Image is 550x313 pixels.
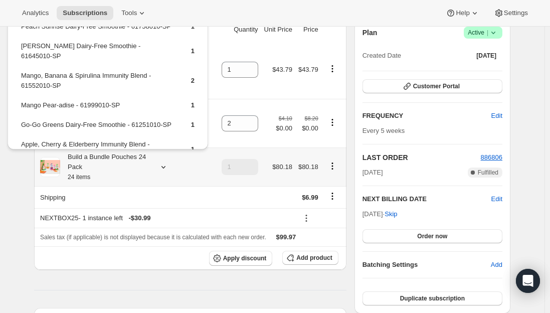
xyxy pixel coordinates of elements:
[21,139,174,168] td: Apple, Cherry & Elderberry Immunity Blend - 61550010-SP
[282,251,338,265] button: Add product
[219,19,261,41] th: Quantity
[276,233,296,241] span: $99.97
[34,186,219,208] th: Shipping
[491,194,502,204] button: Edit
[295,19,321,41] th: Price
[60,152,150,182] div: Build a Bundle Pouches 24 Pack
[324,161,340,172] button: Product actions
[21,119,174,138] td: Go-Go Greens Dairy-Free Smoothie - 61251010-SP
[481,152,502,163] button: 886806
[115,6,153,20] button: Tools
[191,77,195,84] span: 2
[21,41,174,69] td: [PERSON_NAME] Dairy-Free Smoothie - 61645010-SP
[362,111,491,121] h2: FREQUENCY
[379,206,403,222] button: Skip
[272,163,292,171] span: $80.18
[68,174,90,181] small: 24 items
[128,213,150,223] span: - $30.99
[223,254,267,262] span: Apply discount
[40,234,266,241] span: Sales tax (if applicable) is not displayed because it is calculated with each new order.
[191,47,195,55] span: 1
[279,115,292,121] small: $4.10
[298,66,318,73] span: $43.79
[191,101,195,109] span: 1
[261,19,295,41] th: Unit Price
[481,153,502,161] a: 886806
[470,49,502,63] button: [DATE]
[21,100,174,118] td: Mango Pear-adise - 61999010-SP
[362,51,401,61] span: Created Date
[476,52,496,60] span: [DATE]
[296,254,332,262] span: Add product
[362,168,383,178] span: [DATE]
[491,260,502,270] span: Add
[324,63,340,74] button: Product actions
[21,21,174,40] td: Peach Sunrise Dairy-Free Smoothie - 61758010-SP
[478,169,498,177] span: Fulfilled
[417,232,447,240] span: Order now
[362,291,502,305] button: Duplicate subscription
[276,123,292,133] span: $0.00
[400,294,465,302] span: Duplicate subscription
[302,194,318,201] span: $6.99
[63,9,107,17] span: Subscriptions
[191,121,195,128] span: 1
[362,229,502,243] button: Order now
[16,6,55,20] button: Analytics
[362,152,481,163] h2: LAST ORDER
[298,123,318,133] span: $0.00
[362,28,378,38] h2: Plan
[305,115,318,121] small: $8.20
[191,145,195,153] span: 1
[121,9,137,17] span: Tools
[362,79,502,93] button: Customer Portal
[485,108,508,124] button: Edit
[491,111,502,121] span: Edit
[362,210,398,218] span: [DATE] ·
[57,6,113,20] button: Subscriptions
[504,9,528,17] span: Settings
[456,9,469,17] span: Help
[40,213,292,223] div: NEXTBOX25 - 1 instance left
[362,194,491,204] h2: NEXT BILLING DATE
[516,269,540,293] div: Open Intercom Messenger
[362,127,405,134] span: Every 5 weeks
[324,117,340,128] button: Product actions
[488,6,534,20] button: Settings
[385,209,397,219] span: Skip
[362,260,491,270] h6: Batching Settings
[324,191,340,202] button: Shipping actions
[440,6,485,20] button: Help
[22,9,49,17] span: Analytics
[209,251,273,266] button: Apply discount
[272,66,292,73] span: $43.79
[468,28,498,38] span: Active
[485,257,508,273] button: Add
[487,29,488,37] span: |
[21,70,174,99] td: Mango, Banana & Spirulina Immunity Blend - 61552010-SP
[413,82,460,90] span: Customer Portal
[298,163,318,171] span: $80.18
